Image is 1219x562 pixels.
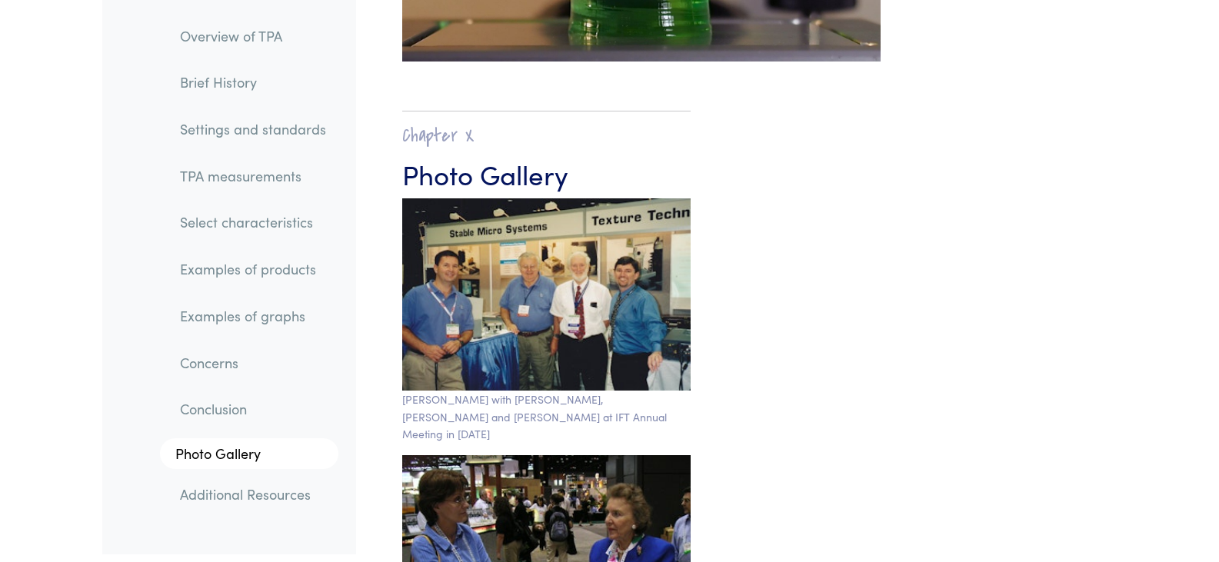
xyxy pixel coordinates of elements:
a: Examples of products [168,252,338,288]
h2: Chapter X [402,124,691,148]
a: TPA measurements [168,158,338,194]
p: [PERSON_NAME] with [PERSON_NAME], [PERSON_NAME] and [PERSON_NAME] at IFT Annual Meeting in [DATE] [402,391,691,442]
a: Settings and standards [168,111,338,147]
a: Select characteristics [168,205,338,241]
a: Additional Resources [168,477,338,512]
a: Concerns [168,345,338,381]
a: Examples of graphs [168,298,338,334]
a: Overview of TPA [168,18,338,54]
h3: Photo Gallery [402,155,691,192]
a: Photo Gallery [160,438,338,469]
a: Brief History [168,65,338,101]
a: Conclusion [168,392,338,427]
